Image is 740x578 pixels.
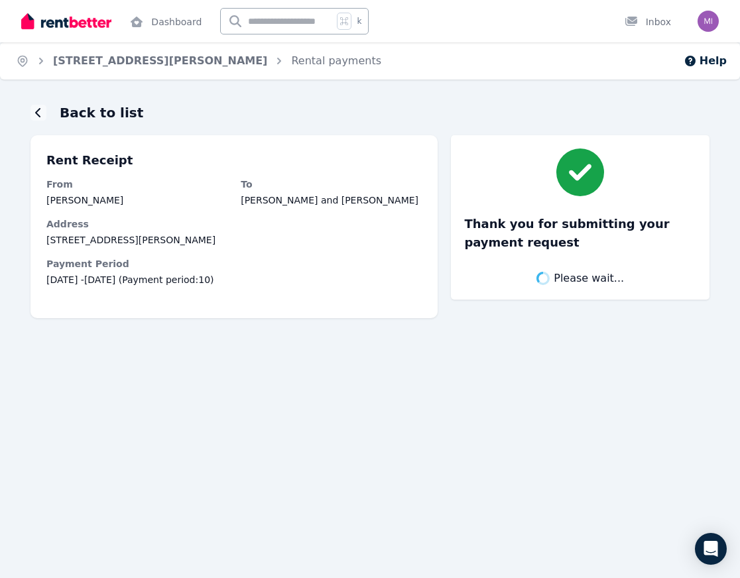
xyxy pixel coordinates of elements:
button: Help [684,53,727,69]
dt: Address [46,217,422,231]
span: k [357,16,361,27]
dt: Payment Period [46,257,422,270]
img: Michelle Dona [698,11,719,32]
span: [DATE] - [DATE] (Payment period: 10 ) [46,273,422,286]
h3: Thank you for submitting your payment request [464,215,696,252]
a: [STREET_ADDRESS][PERSON_NAME] [53,54,267,67]
p: Rent Receipt [46,151,422,170]
dd: [PERSON_NAME] [46,194,227,207]
div: Open Intercom Messenger [695,533,727,565]
a: Rental payments [291,54,381,67]
span: Please wait... [554,270,624,286]
dt: From [46,178,227,191]
div: Inbox [625,15,671,29]
dd: [STREET_ADDRESS][PERSON_NAME] [46,233,422,247]
img: RentBetter [21,11,111,31]
dt: To [241,178,422,191]
h1: Back to list [60,103,143,122]
dd: [PERSON_NAME] and [PERSON_NAME] [241,194,422,207]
